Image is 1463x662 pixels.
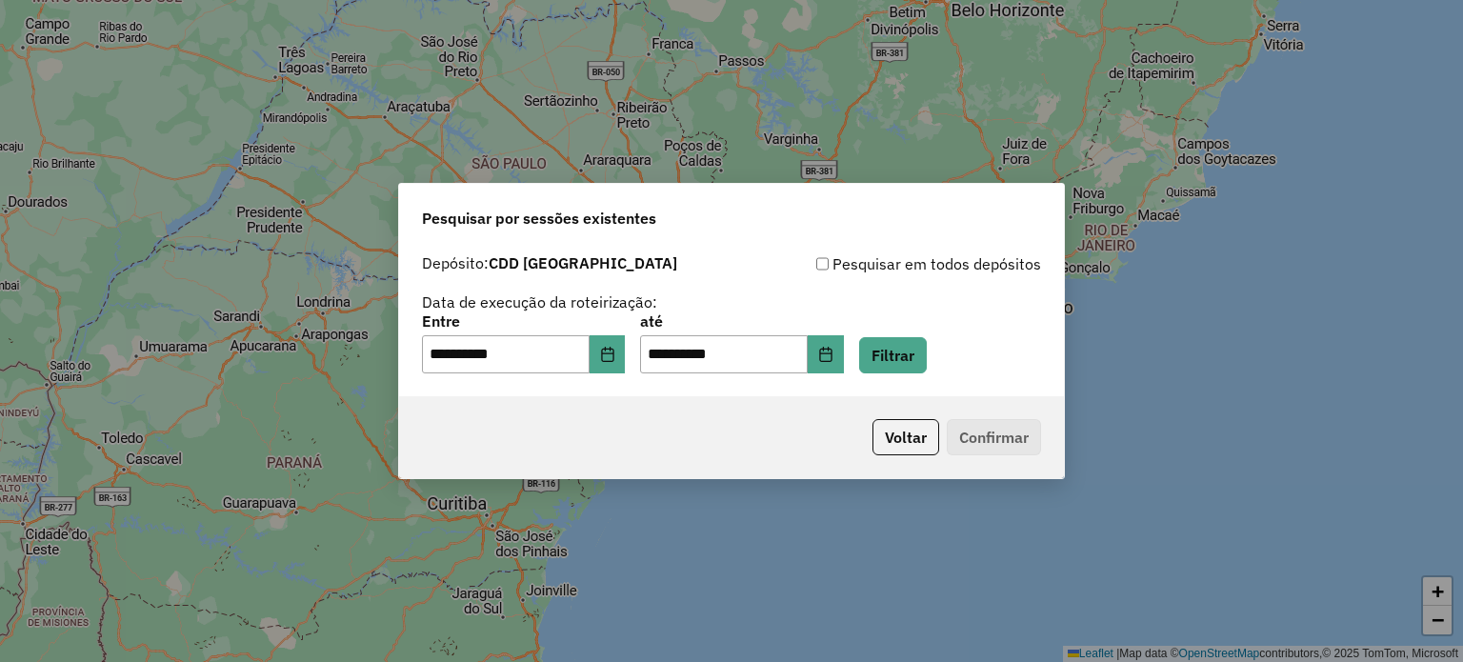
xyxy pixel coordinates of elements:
[422,251,677,274] label: Depósito:
[640,310,843,332] label: até
[731,252,1041,275] div: Pesquisar em todos depósitos
[422,207,656,230] span: Pesquisar por sessões existentes
[808,335,844,373] button: Choose Date
[422,310,625,332] label: Entre
[489,253,677,272] strong: CDD [GEOGRAPHIC_DATA]
[859,337,927,373] button: Filtrar
[872,419,939,455] button: Voltar
[590,335,626,373] button: Choose Date
[422,291,657,313] label: Data de execução da roteirização:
